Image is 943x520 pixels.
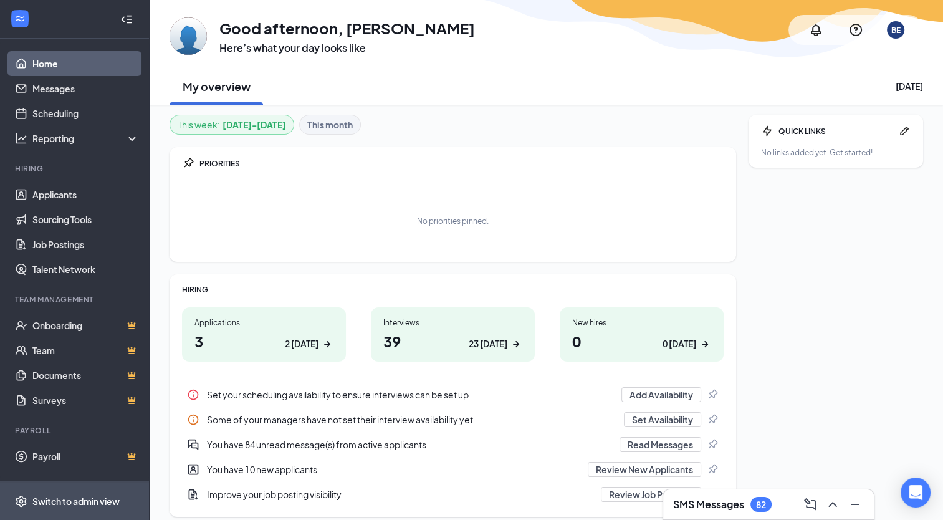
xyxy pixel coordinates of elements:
[621,387,701,402] button: Add Availability
[15,294,136,305] div: Team Management
[182,457,724,482] a: UserEntityYou have 10 new applicantsReview New ApplicantsPin
[32,257,139,282] a: Talent Network
[383,317,522,328] div: Interviews
[469,337,507,350] div: 23 [DATE]
[207,413,616,426] div: Some of your managers have not set their interview availability yet
[15,495,27,508] svg: Settings
[182,307,346,362] a: Applications32 [DATE]ArrowRight
[32,51,139,76] a: Home
[219,41,475,55] h3: Here’s what your day looks like
[706,413,719,426] svg: Pin
[799,494,819,514] button: ComposeMessage
[178,118,286,132] div: This week :
[32,313,139,338] a: OnboardingCrown
[182,407,724,432] a: InfoSome of your managers have not set their interview availability yetSet AvailabilityPin
[182,407,724,432] div: Some of your managers have not set their interview availability yet
[32,182,139,207] a: Applicants
[187,413,199,426] svg: Info
[901,478,931,508] div: Open Intercom Messenger
[706,388,719,401] svg: Pin
[898,125,911,137] svg: Pen
[187,488,199,501] svg: DocumentAdd
[761,125,773,137] svg: Bolt
[601,487,701,502] button: Review Job Postings
[706,488,719,501] svg: Pin
[848,497,863,512] svg: Minimize
[673,498,744,511] h3: SMS Messages
[371,307,535,362] a: Interviews3923 [DATE]ArrowRight
[32,388,139,413] a: SurveysCrown
[32,495,120,508] div: Switch to admin view
[182,482,724,507] div: Improve your job posting visibility
[207,438,612,451] div: You have 84 unread message(s) from active applicants
[778,126,893,137] div: QUICK LINKS
[223,118,286,132] b: [DATE] - [DATE]
[572,317,711,328] div: New hires
[15,425,136,436] div: Payroll
[624,412,701,427] button: Set Availability
[32,76,139,101] a: Messages
[32,101,139,126] a: Scheduling
[15,132,27,145] svg: Analysis
[182,284,724,295] div: HIRING
[756,499,766,510] div: 82
[588,462,701,477] button: Review New Applicants
[307,118,353,132] b: This month
[15,163,136,174] div: Hiring
[761,147,911,158] div: No links added yet. Get started!
[194,317,333,328] div: Applications
[187,388,199,401] svg: Info
[321,338,333,350] svg: ArrowRight
[187,438,199,451] svg: DoubleChatActive
[32,363,139,388] a: DocumentsCrown
[182,432,724,457] a: DoubleChatActiveYou have 84 unread message(s) from active applicantsRead MessagesPin
[120,13,133,26] svg: Collapse
[32,207,139,232] a: Sourcing Tools
[14,12,26,25] svg: WorkstreamLogo
[199,158,724,169] div: PRIORITIES
[808,22,823,37] svg: Notifications
[32,232,139,257] a: Job Postings
[285,337,318,350] div: 2 [DATE]
[510,338,522,350] svg: ArrowRight
[706,438,719,451] svg: Pin
[207,463,580,476] div: You have 10 new applicants
[182,382,724,407] a: InfoSet your scheduling availability to ensure interviews can be set upAdd AvailabilityPin
[620,437,701,452] button: Read Messages
[207,388,614,401] div: Set your scheduling availability to ensure interviews can be set up
[803,497,818,512] svg: ComposeMessage
[383,330,522,352] h1: 39
[182,482,724,507] a: DocumentAddImprove your job posting visibilityReview Job PostingsPin
[207,488,593,501] div: Improve your job posting visibility
[219,17,475,39] h1: Good afternoon, [PERSON_NAME]
[825,497,840,512] svg: ChevronUp
[848,22,863,37] svg: QuestionInfo
[572,330,711,352] h1: 0
[187,463,199,476] svg: UserEntity
[699,338,711,350] svg: ArrowRight
[170,17,207,55] img: Brett Egnatuk
[821,494,841,514] button: ChevronUp
[182,157,194,170] svg: Pin
[560,307,724,362] a: New hires00 [DATE]ArrowRight
[844,494,864,514] button: Minimize
[32,132,140,145] div: Reporting
[417,216,489,226] div: No priorities pinned.
[32,338,139,363] a: TeamCrown
[194,330,333,352] h1: 3
[891,25,901,36] div: BE
[182,382,724,407] div: Set your scheduling availability to ensure interviews can be set up
[182,432,724,457] div: You have 84 unread message(s) from active applicants
[706,463,719,476] svg: Pin
[32,444,139,469] a: PayrollCrown
[182,457,724,482] div: You have 10 new applicants
[663,337,696,350] div: 0 [DATE]
[183,79,251,94] h2: My overview
[896,80,923,92] div: [DATE]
